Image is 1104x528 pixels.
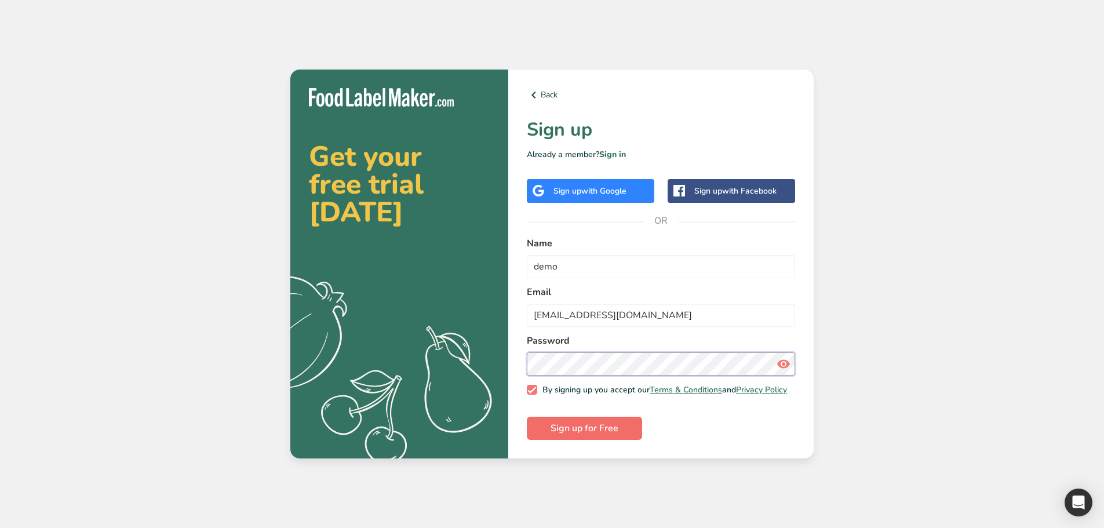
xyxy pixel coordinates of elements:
input: John Doe [527,255,795,278]
a: Sign in [599,149,626,160]
h1: Sign up [527,116,795,144]
input: email@example.com [527,304,795,327]
span: with Facebook [722,185,777,196]
h2: Get your free trial [DATE] [309,143,490,226]
p: Already a member? [527,148,795,161]
span: Sign up for Free [551,421,618,435]
button: Sign up for Free [527,417,642,440]
div: Open Intercom Messenger [1065,489,1092,516]
span: OR [644,203,679,238]
span: with Google [581,185,626,196]
a: Back [527,88,795,102]
img: Food Label Maker [309,88,454,107]
label: Email [527,285,795,299]
span: By signing up you accept our and [537,385,788,395]
a: Privacy Policy [736,384,787,395]
div: Sign up [694,185,777,197]
a: Terms & Conditions [650,384,722,395]
div: Sign up [553,185,626,197]
label: Name [527,236,795,250]
label: Password [527,334,795,348]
